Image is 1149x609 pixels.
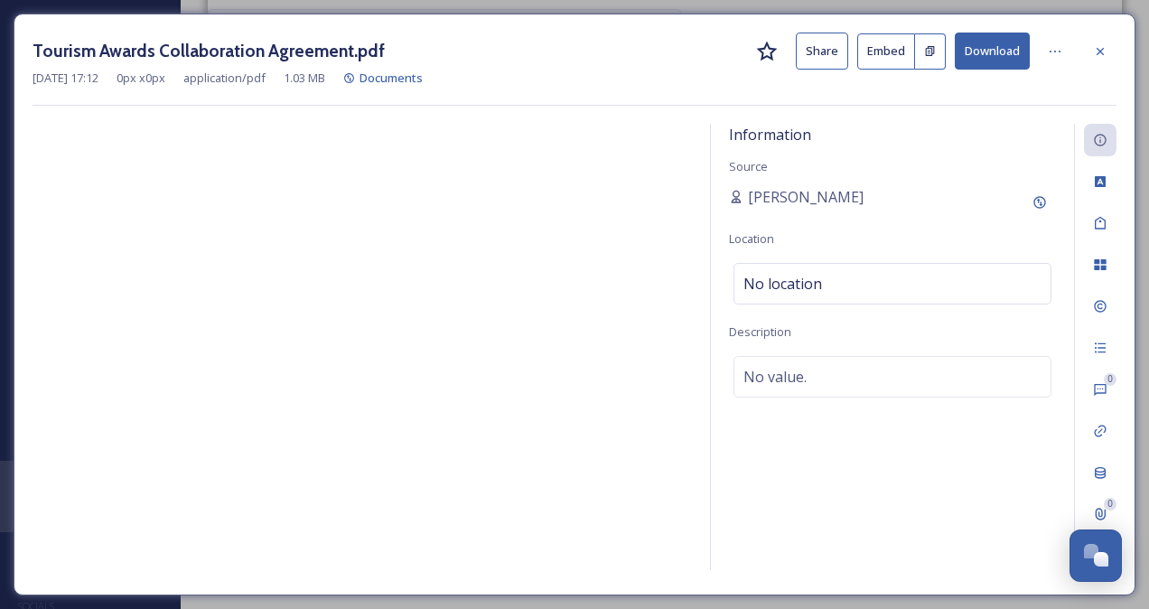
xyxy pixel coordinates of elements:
span: Description [729,323,791,340]
h3: Tourism Awards Collaboration Agreement.pdf [33,38,385,64]
span: 1.03 MB [284,70,325,87]
span: Documents [360,70,423,86]
span: Source [729,158,768,174]
span: application/pdf [183,70,266,87]
span: No value. [743,366,807,388]
button: Embed [857,33,915,70]
span: [PERSON_NAME] [748,186,864,208]
span: Information [729,125,811,145]
button: Share [796,33,848,70]
span: [DATE] 17:12 [33,70,98,87]
span: 0 px x 0 px [117,70,165,87]
button: Download [955,33,1030,70]
div: 0 [1104,498,1116,511]
span: Location [729,230,774,247]
div: 0 [1104,373,1116,386]
span: No location [743,273,822,295]
button: Open Chat [1070,529,1122,582]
